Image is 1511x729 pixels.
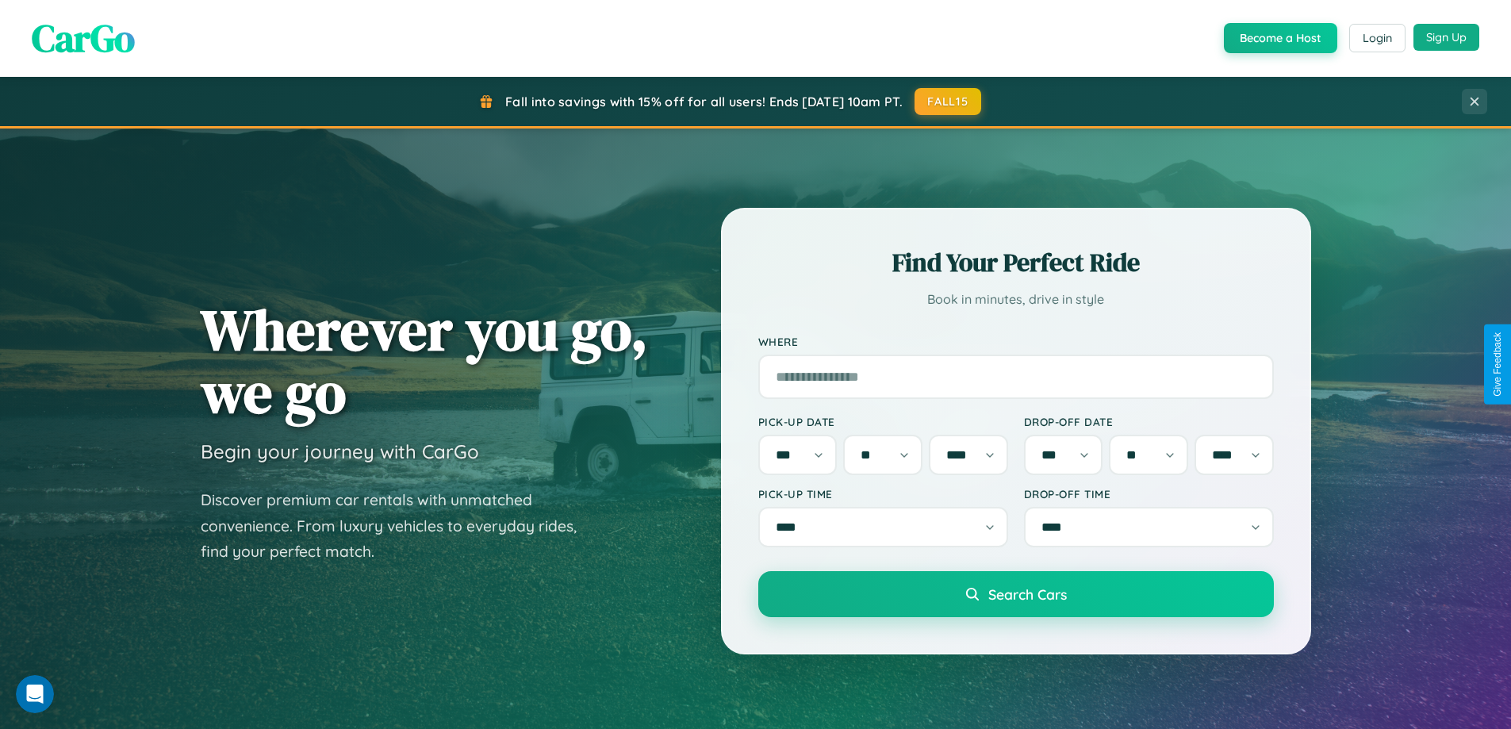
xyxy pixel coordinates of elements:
button: Sign Up [1413,24,1479,51]
iframe: Intercom live chat [16,675,54,713]
span: Search Cars [988,585,1067,603]
label: Drop-off Time [1024,487,1274,501]
label: Pick-up Time [758,487,1008,501]
label: Drop-off Date [1024,415,1274,428]
h1: Wherever you go, we go [201,298,648,424]
button: Login [1349,24,1406,52]
span: Fall into savings with 15% off for all users! Ends [DATE] 10am PT. [505,94,903,109]
h2: Find Your Perfect Ride [758,245,1274,280]
h3: Begin your journey with CarGo [201,439,479,463]
label: Pick-up Date [758,415,1008,428]
p: Book in minutes, drive in style [758,288,1274,311]
button: Search Cars [758,571,1274,617]
span: CarGo [32,12,135,64]
div: Give Feedback [1492,332,1503,397]
button: Become a Host [1224,23,1337,53]
label: Where [758,335,1274,348]
button: FALL15 [915,88,981,115]
p: Discover premium car rentals with unmatched convenience. From luxury vehicles to everyday rides, ... [201,487,597,565]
